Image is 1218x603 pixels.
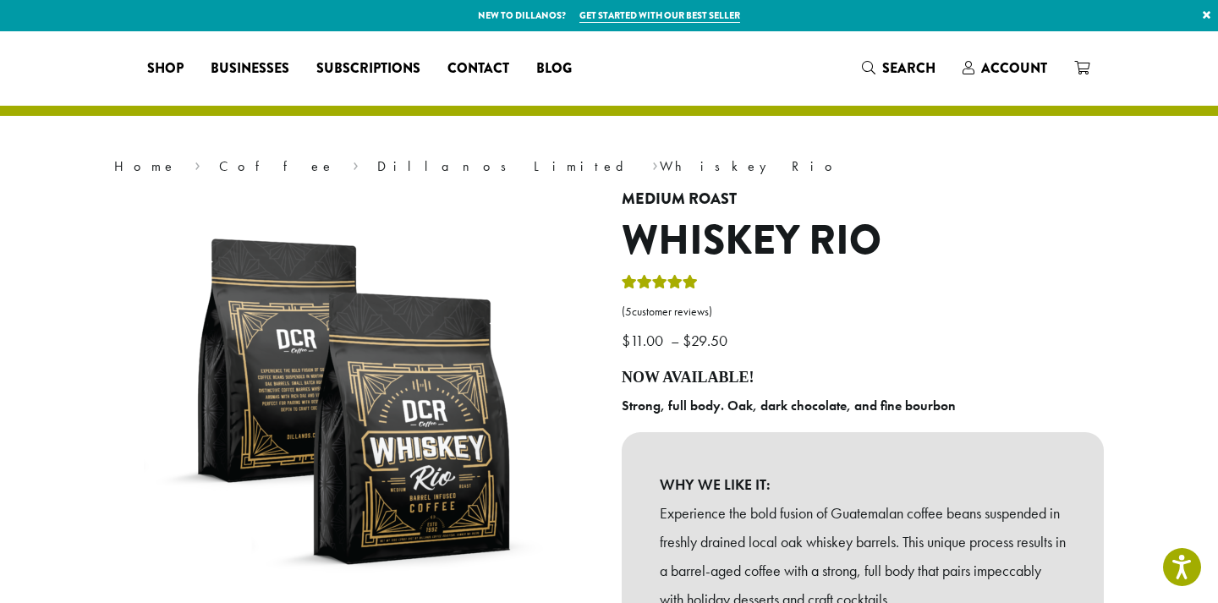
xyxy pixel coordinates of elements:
h1: Whiskey Rio [622,217,1104,266]
span: Subscriptions [316,58,420,79]
a: Dillanos Limited [377,157,634,175]
nav: Breadcrumb [114,156,1104,177]
a: Get started with our best seller [579,8,740,23]
span: Contact [447,58,509,79]
span: Search [882,58,935,78]
a: Home [114,157,177,175]
span: › [652,151,658,177]
a: (5customer reviews) [622,304,1104,321]
span: Blog [536,58,572,79]
h4: Medium Roast [622,190,1104,209]
bdi: 29.50 [683,331,732,350]
a: Search [848,54,949,82]
span: Businesses [211,58,289,79]
span: – [671,331,679,350]
span: Shop [147,58,184,79]
h4: NOW AVAILABLE! [622,369,1104,387]
span: › [353,151,359,177]
b: WHY WE LIKE IT: [660,470,1066,499]
span: 5 [625,304,632,319]
span: $ [622,331,630,350]
a: Coffee [219,157,335,175]
span: › [195,151,200,177]
bdi: 11.00 [622,331,667,350]
span: $ [683,331,691,350]
b: Strong, full body. Oak, dark chocolate, and fine bourbon [622,397,956,414]
a: Shop [134,55,197,82]
div: Rated 5.00 out of 5 [622,272,698,298]
span: Account [981,58,1047,78]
